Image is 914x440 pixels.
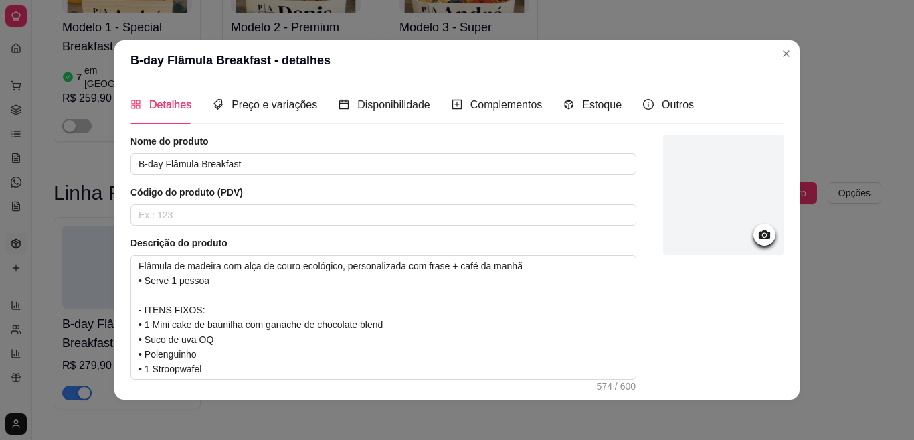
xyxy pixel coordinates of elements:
[131,256,636,379] textarea: Flâmula de madeira com alça de couro ecológico, personalizada com frase + café da manhã • Serve 1...
[130,153,636,175] input: Ex.: Hamburguer de costela
[339,99,349,110] span: calendar
[130,186,636,199] article: Código do produto (PDV)
[452,99,462,110] span: plus-square
[775,43,797,64] button: Close
[114,40,800,80] header: B-day Flâmula Breakfast - detalhes
[582,99,622,111] span: Estoque
[149,99,191,111] span: Detalhes
[130,135,636,148] article: Nome do produto
[563,99,574,110] span: code-sandbox
[643,99,654,110] span: info-circle
[232,99,317,111] span: Preço e variações
[130,99,141,110] span: appstore
[662,99,694,111] span: Outros
[130,204,636,226] input: Ex.: 123
[130,236,636,250] article: Descrição do produto
[213,99,223,110] span: tags
[470,99,543,111] span: Complementos
[357,99,430,111] span: Disponibilidade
